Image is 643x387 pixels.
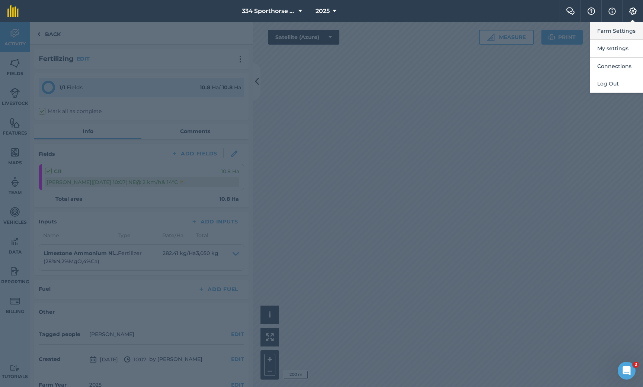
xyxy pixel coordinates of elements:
[590,22,643,40] button: Farm Settings
[590,40,643,57] button: My settings
[316,7,330,16] span: 2025
[566,7,575,15] img: Two speech bubbles overlapping with the left bubble in the forefront
[633,362,639,368] span: 2
[590,75,643,93] button: Log Out
[242,7,295,16] span: 334 Sporthorse Stud
[608,7,616,16] img: svg+xml;base64,PHN2ZyB4bWxucz0iaHR0cDovL3d3dy53My5vcmcvMjAwMC9zdmciIHdpZHRoPSIxNyIgaGVpZ2h0PSIxNy...
[618,362,636,380] iframe: Intercom live chat
[590,58,643,75] button: Connections
[7,5,19,17] img: fieldmargin Logo
[628,7,637,15] img: A cog icon
[587,7,596,15] img: A question mark icon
